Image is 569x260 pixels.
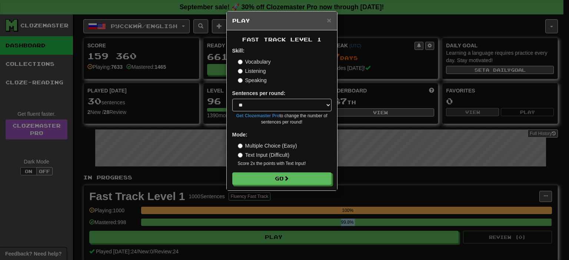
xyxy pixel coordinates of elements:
input: Listening [238,69,243,74]
h5: Play [232,17,332,24]
label: Text Input (Difficult) [238,151,290,159]
button: Close [327,16,331,24]
strong: Mode: [232,132,247,138]
label: Speaking [238,77,267,84]
label: Multiple Choice (Easy) [238,142,297,149]
label: Sentences per round: [232,90,286,97]
label: Vocabulary [238,58,271,65]
strong: Skill: [232,48,244,54]
button: Go [232,172,332,185]
small: Score 2x the points with Text Input ! [238,161,332,167]
input: Multiple Choice (Easy) [238,143,243,148]
input: Vocabulary [238,60,243,64]
small: to change the number of sentences per round! [232,113,332,125]
input: Speaking [238,78,243,83]
span: × [327,16,331,24]
span: Fast Track Level 1 [242,36,322,43]
a: Get Clozemaster Pro [236,113,280,118]
input: Text Input (Difficult) [238,153,243,158]
label: Listening [238,67,266,75]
